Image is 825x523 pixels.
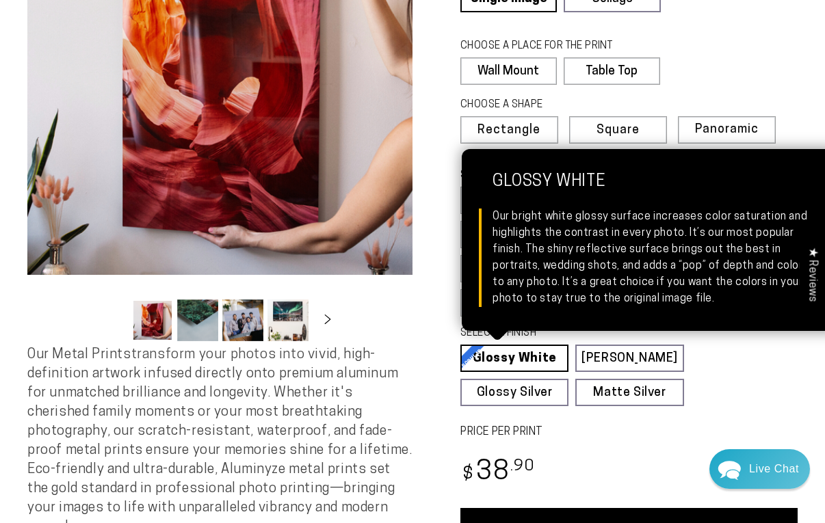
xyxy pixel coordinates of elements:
[177,299,218,341] button: Load image 2 in gallery view
[709,449,810,489] div: Chat widget toggle
[597,124,640,137] span: Square
[695,123,759,136] span: Panoramic
[313,305,343,335] button: Slide right
[98,305,128,335] button: Slide left
[510,459,535,474] sup: .90
[462,466,474,484] span: $
[493,209,810,307] div: Our bright white glossy surface increases color saturation and highlights the contrast in every p...
[132,299,173,341] button: Load image 1 in gallery view
[460,345,568,372] a: Glossy White
[477,124,540,137] span: Rectangle
[564,57,660,85] label: Table Top
[460,255,534,282] label: 20x24
[460,57,557,85] label: Wall Mount
[460,379,568,406] a: Glossy Silver
[460,326,657,341] legend: SELECT A FINISH
[460,39,647,54] legend: CHOOSE A PLACE FOR THE PRINT
[493,173,810,209] strong: Glossy White
[575,379,683,406] a: Matte Silver
[460,289,534,317] label: 24x36
[575,345,683,372] a: [PERSON_NAME]
[222,299,263,341] button: Load image 3 in gallery view
[460,425,798,440] label: PRICE PER PRINT
[460,98,649,113] legend: CHOOSE A SHAPE
[749,449,799,489] div: Contact Us Directly
[799,237,825,312] div: Click to open Judge.me floating reviews tab
[460,168,657,183] legend: SELECT A SIZE
[460,221,534,248] label: 11x17
[267,299,309,341] button: Load image 4 in gallery view
[460,459,535,486] bdi: 38
[460,187,534,214] label: 5x7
